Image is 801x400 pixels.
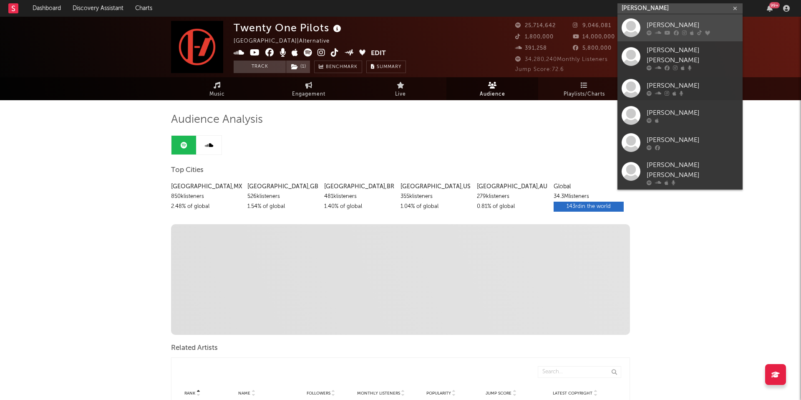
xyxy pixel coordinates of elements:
span: Engagement [292,89,325,99]
span: 14,000,000 [573,34,615,40]
span: 391,258 [515,46,547,51]
span: Benchmark [326,62,358,72]
a: [PERSON_NAME] [PERSON_NAME] [617,41,743,75]
input: Search for artists [617,3,743,14]
div: [GEOGRAPHIC_DATA] , GB [247,182,317,192]
span: ( 1 ) [286,61,310,73]
div: [PERSON_NAME] [647,135,738,145]
span: Related Artists [171,343,218,353]
div: Twenty One Pilots [234,21,343,35]
span: Followers [307,391,330,396]
a: Music [171,77,263,100]
span: Jump Score: 72.6 [515,67,564,72]
div: 0.81 % of global [477,202,547,212]
span: Rank [184,391,195,396]
button: Summary [366,61,406,73]
button: Track [234,61,286,73]
span: Summary [377,65,401,69]
div: [GEOGRAPHIC_DATA] | Alternative [234,36,339,46]
span: Live [395,89,406,99]
span: Audience Analysis [171,115,263,125]
div: [PERSON_NAME] [647,108,738,118]
div: [PERSON_NAME] [PERSON_NAME] [647,160,738,180]
div: 481k listeners [324,192,394,202]
div: 143rd in the world [554,202,624,212]
div: [PERSON_NAME] [647,20,738,30]
div: [GEOGRAPHIC_DATA] , BR [324,182,394,192]
div: [GEOGRAPHIC_DATA] , AU [477,182,547,192]
span: 5,800,000 [573,46,612,51]
a: [PERSON_NAME] [617,102,743,129]
div: [PERSON_NAME] [PERSON_NAME] [647,46,738,66]
a: Engagement [263,77,355,100]
a: Live [355,77,446,100]
span: Name [238,391,250,396]
div: 355k listeners [400,192,471,202]
span: 25,714,642 [515,23,556,28]
span: Playlists/Charts [564,89,605,99]
div: [GEOGRAPHIC_DATA] , MX [171,182,241,192]
button: Edit [371,48,386,59]
button: (1) [286,61,310,73]
div: 279k listeners [477,192,547,202]
a: Audience [446,77,538,100]
a: [PERSON_NAME] [617,14,743,41]
div: 1.54 % of global [247,202,317,212]
span: 34,280,240 Monthly Listeners [515,57,608,62]
span: Popularity [426,391,451,396]
a: [PERSON_NAME] [PERSON_NAME] [617,156,743,190]
div: 1.40 % of global [324,202,394,212]
a: [PERSON_NAME] [617,129,743,156]
div: 2.48 % of global [171,202,241,212]
div: 526k listeners [247,192,317,202]
span: 1,800,000 [515,34,554,40]
span: Music [209,89,225,99]
button: 99+ [767,5,773,12]
div: 850k listeners [171,192,241,202]
a: Playlists/Charts [538,77,630,100]
span: Top Cities [171,165,204,175]
div: 1.04 % of global [400,202,471,212]
div: [GEOGRAPHIC_DATA] , US [400,182,471,192]
div: [PERSON_NAME] [647,81,738,91]
a: Benchmark [314,61,362,73]
a: [PERSON_NAME] [617,75,743,102]
span: Latest Copyright [553,391,592,396]
div: 34.3M listeners [554,192,624,202]
span: Audience [480,89,505,99]
span: 9,046,081 [573,23,611,28]
input: Search... [538,366,621,378]
div: Global [554,182,624,192]
span: Monthly Listeners [357,391,400,396]
span: Jump Score [486,391,511,396]
div: 99 + [769,2,780,8]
